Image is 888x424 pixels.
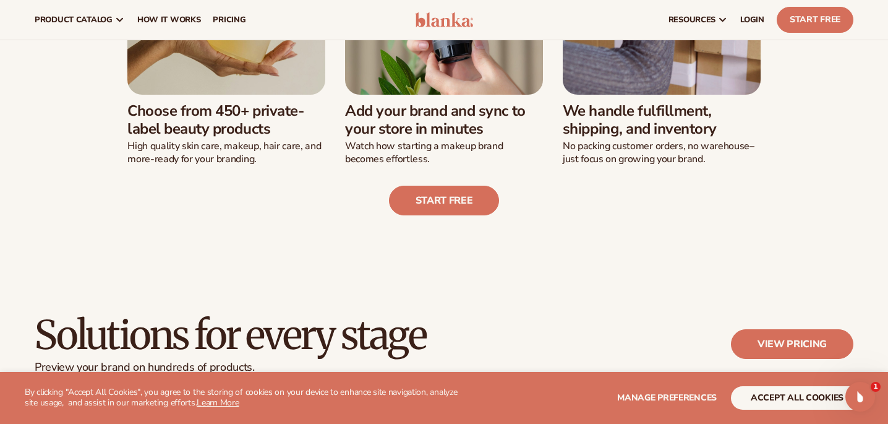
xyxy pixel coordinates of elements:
[35,314,426,356] h2: Solutions for every stage
[389,186,500,215] a: Start free
[871,382,881,392] span: 1
[197,397,239,409] a: Learn More
[25,387,463,409] p: By clicking "Accept All Cookies", you agree to the storing of cookies on your device to enhance s...
[127,102,325,138] h3: Choose from 450+ private-label beauty products
[563,102,761,138] h3: We handle fulfillment, shipping, and inventory
[617,386,717,410] button: Manage preferences
[845,382,875,412] iframe: Intercom live chat
[127,140,325,166] p: High quality skin care, makeup, hair care, and more-ready for your branding.
[345,102,543,138] h3: Add your brand and sync to your store in minutes
[617,392,717,404] span: Manage preferences
[345,140,543,166] p: Watch how starting a makeup brand becomes effortless.
[740,15,764,25] span: LOGIN
[137,15,201,25] span: How It Works
[731,386,863,410] button: accept all cookies
[35,361,426,374] p: Preview your brand on hundreds of products.
[777,7,853,33] a: Start Free
[35,15,113,25] span: product catalog
[415,12,473,27] img: logo
[668,15,715,25] span: resources
[563,140,761,166] p: No packing customer orders, no warehouse–just focus on growing your brand.
[213,15,245,25] span: pricing
[731,329,853,359] a: View pricing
